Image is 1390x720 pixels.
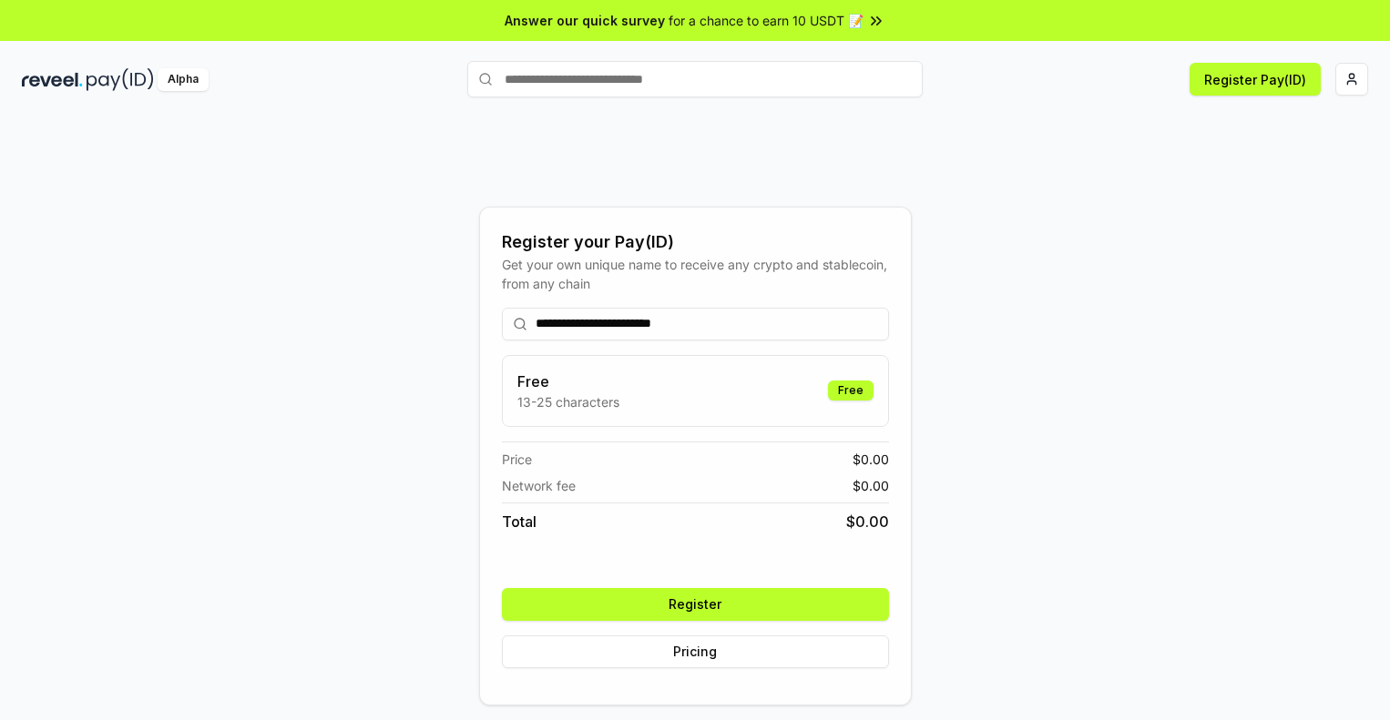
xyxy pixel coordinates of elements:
[158,68,209,91] div: Alpha
[502,588,889,621] button: Register
[502,476,576,495] span: Network fee
[828,380,874,401] div: Free
[517,370,619,392] h3: Free
[502,255,889,293] div: Get your own unique name to receive any crypto and stablecoin, from any chain
[22,68,83,91] img: reveel_dark
[502,635,889,668] button: Pricing
[669,11,864,30] span: for a chance to earn 10 USDT 📝
[87,68,154,91] img: pay_id
[517,392,619,411] p: 13-25 characters
[853,476,889,495] span: $ 0.00
[505,11,665,30] span: Answer our quick survey
[1190,63,1321,96] button: Register Pay(ID)
[502,229,889,255] div: Register your Pay(ID)
[853,450,889,469] span: $ 0.00
[846,511,889,532] span: $ 0.00
[502,511,537,532] span: Total
[502,450,532,469] span: Price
